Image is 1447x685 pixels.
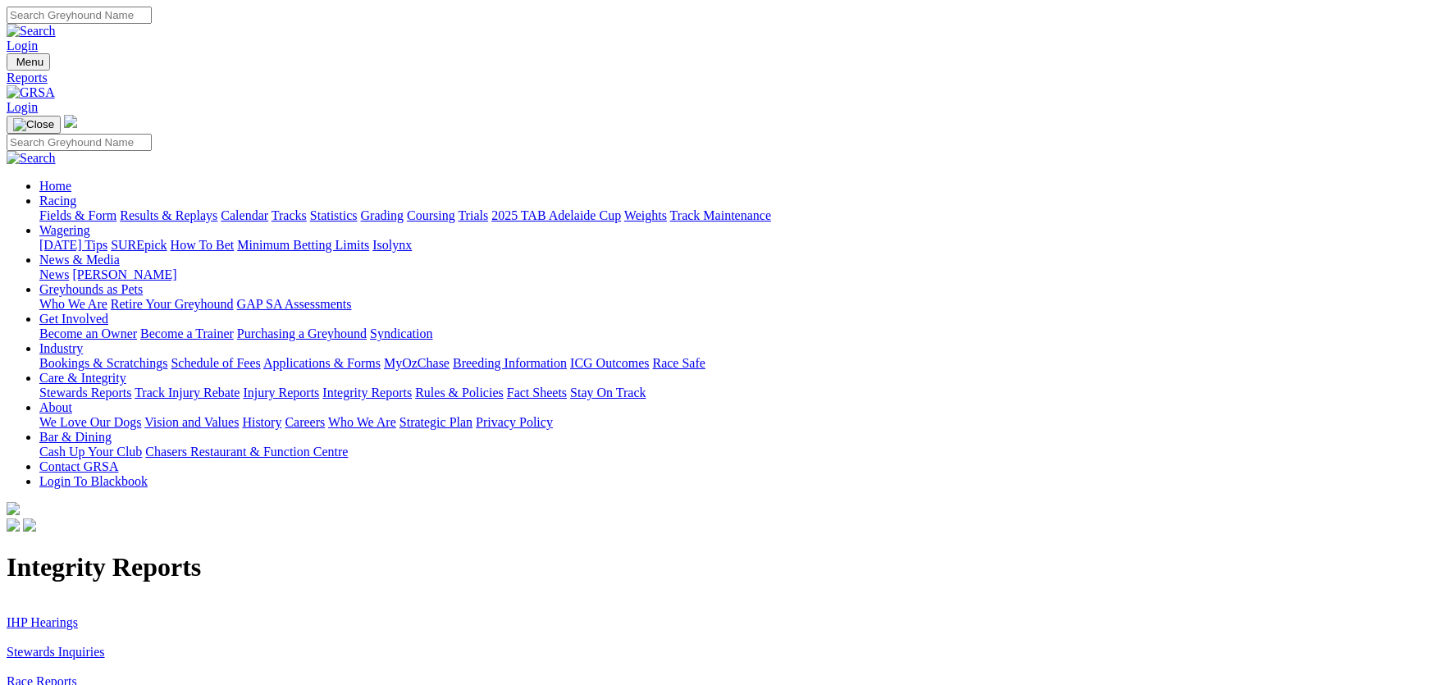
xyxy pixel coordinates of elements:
a: Who We Are [328,415,396,429]
a: Chasers Restaurant & Function Centre [145,445,348,459]
a: Bookings & Scratchings [39,356,167,370]
a: Fields & Form [39,208,116,222]
a: Become an Owner [39,327,137,340]
a: Contact GRSA [39,459,118,473]
div: Industry [39,356,1440,371]
a: Track Maintenance [670,208,771,222]
a: Coursing [407,208,455,222]
a: Greyhounds as Pets [39,282,143,296]
img: Search [7,151,56,166]
div: Bar & Dining [39,445,1440,459]
a: Stewards Inquiries [7,645,105,659]
a: Care & Integrity [39,371,126,385]
div: Wagering [39,238,1440,253]
a: Login [7,39,38,53]
a: Stewards Reports [39,386,131,400]
input: Search [7,7,152,24]
a: Reports [7,71,1440,85]
a: Purchasing a Greyhound [237,327,367,340]
img: twitter.svg [23,518,36,532]
a: How To Bet [171,238,235,252]
a: Tracks [272,208,307,222]
button: Toggle navigation [7,53,50,71]
a: 2025 TAB Adelaide Cup [491,208,621,222]
a: MyOzChase [384,356,450,370]
a: Get Involved [39,312,108,326]
a: Calendar [221,208,268,222]
a: Minimum Betting Limits [237,238,369,252]
a: Weights [624,208,667,222]
a: SUREpick [111,238,167,252]
a: Wagering [39,223,90,237]
a: Cash Up Your Club [39,445,142,459]
a: Racing [39,194,76,208]
a: Careers [285,415,325,429]
a: Race Safe [652,356,705,370]
a: News [39,267,69,281]
a: Syndication [370,327,432,340]
a: Track Injury Rebate [135,386,240,400]
div: Care & Integrity [39,386,1440,400]
a: Breeding Information [453,356,567,370]
a: Home [39,179,71,193]
a: News & Media [39,253,120,267]
a: [PERSON_NAME] [72,267,176,281]
img: facebook.svg [7,518,20,532]
a: Injury Reports [243,386,319,400]
div: Racing [39,208,1440,223]
img: Search [7,24,56,39]
a: Login [7,100,38,114]
a: Results & Replays [120,208,217,222]
h1: Integrity Reports [7,552,1440,582]
button: Toggle navigation [7,116,61,134]
a: We Love Our Dogs [39,415,141,429]
a: Grading [361,208,404,222]
a: Who We Are [39,297,107,311]
img: logo-grsa-white.png [64,115,77,128]
a: Become a Trainer [140,327,234,340]
a: Stay On Track [570,386,646,400]
a: Fact Sheets [507,386,567,400]
a: IHP Hearings [7,615,78,629]
img: logo-grsa-white.png [7,502,20,515]
a: Rules & Policies [415,386,504,400]
img: GRSA [7,85,55,100]
a: GAP SA Assessments [237,297,352,311]
a: About [39,400,72,414]
a: Vision and Values [144,415,239,429]
a: Privacy Policy [476,415,553,429]
a: ICG Outcomes [570,356,649,370]
a: Industry [39,341,83,355]
a: Statistics [310,208,358,222]
a: Applications & Forms [263,356,381,370]
a: Strategic Plan [399,415,472,429]
a: Integrity Reports [322,386,412,400]
div: About [39,415,1440,430]
a: Trials [458,208,488,222]
div: News & Media [39,267,1440,282]
img: Close [13,118,54,131]
div: Get Involved [39,327,1440,341]
a: Bar & Dining [39,430,112,444]
a: Schedule of Fees [171,356,260,370]
a: History [242,415,281,429]
input: Search [7,134,152,151]
a: Retire Your Greyhound [111,297,234,311]
span: Menu [16,56,43,68]
div: Greyhounds as Pets [39,297,1440,312]
a: Login To Blackbook [39,474,148,488]
a: [DATE] Tips [39,238,107,252]
a: Isolynx [372,238,412,252]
